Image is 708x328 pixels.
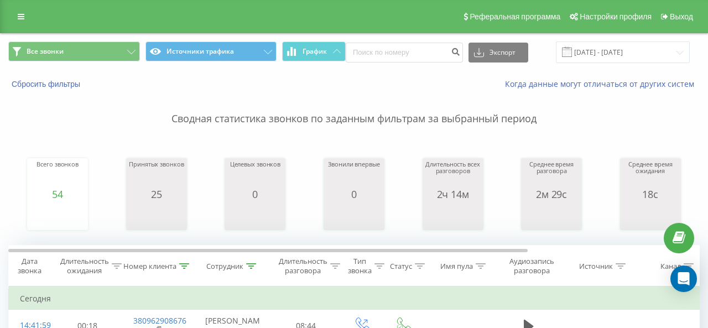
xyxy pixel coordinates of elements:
[279,257,327,275] div: Длительность разговора
[623,189,678,200] div: 18с
[670,265,697,292] div: Open Intercom Messenger
[524,161,579,189] div: Среднее время разговора
[328,189,379,200] div: 0
[8,79,86,89] button: Сбросить фильтры
[579,262,613,271] div: Источник
[505,79,700,89] a: Когда данные могут отличаться от других систем
[623,161,678,189] div: Среднее время ожидания
[425,161,481,189] div: Длительность всех разговоров
[580,12,652,21] span: Настройки профиля
[468,43,528,63] button: Экспорт
[505,257,559,275] div: Аудиозапись разговора
[348,257,372,275] div: Тип звонка
[123,262,176,271] div: Номер клиента
[27,47,64,56] span: Все звонки
[524,189,579,200] div: 2м 29с
[346,43,463,63] input: Поиск по номеру
[129,161,184,189] div: Принятых звонков
[670,12,693,21] span: Выход
[8,41,140,61] button: Все звонки
[425,189,481,200] div: 2ч 14м
[206,262,243,271] div: Сотрудник
[230,161,280,189] div: Целевых звонков
[133,315,186,326] a: 380962908676
[660,262,681,271] div: Канал
[230,189,280,200] div: 0
[9,257,50,275] div: Дата звонка
[470,12,560,21] span: Реферальная программа
[440,262,473,271] div: Имя пула
[37,161,79,189] div: Всего звонков
[37,189,79,200] div: 54
[282,41,346,61] button: График
[303,48,327,55] span: График
[8,90,700,126] p: Сводная статистика звонков по заданным фильтрам за выбранный период
[328,161,379,189] div: Звонили впервые
[390,262,412,271] div: Статус
[60,257,109,275] div: Длительность ожидания
[129,189,184,200] div: 25
[145,41,277,61] button: Источники трафика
